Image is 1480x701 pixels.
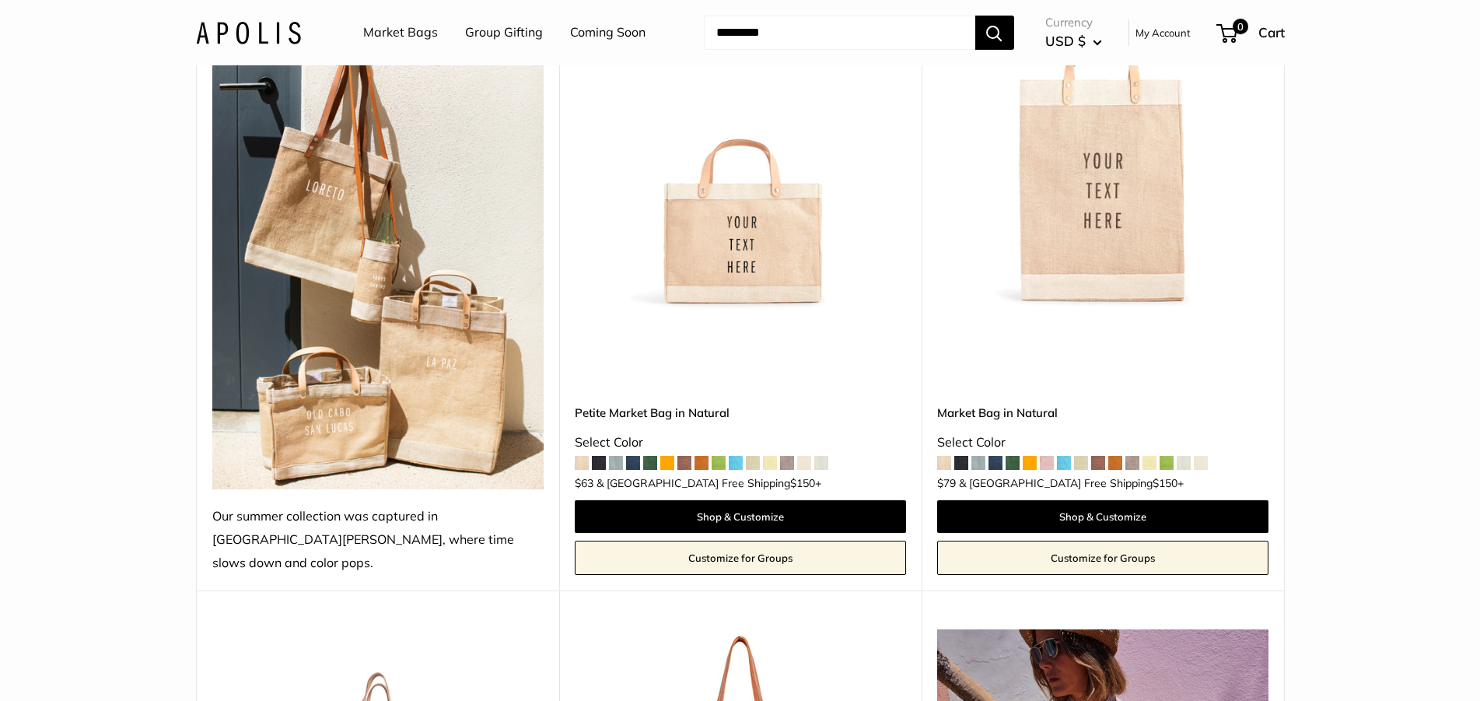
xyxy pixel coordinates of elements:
button: Search [975,16,1014,50]
a: Petite Market Bag in Natural [575,404,906,422]
a: Shop & Customize [937,500,1268,533]
span: & [GEOGRAPHIC_DATA] Free Shipping + [959,478,1184,489]
a: My Account [1135,23,1191,42]
div: Select Color [937,431,1268,454]
span: $79 [937,476,956,490]
span: & [GEOGRAPHIC_DATA] Free Shipping + [597,478,821,489]
span: 0 [1232,19,1247,34]
span: USD $ [1045,33,1086,49]
div: Select Color [575,431,906,454]
a: Coming Soon [570,21,646,44]
a: Group Gifting [465,21,543,44]
span: $63 [575,476,593,490]
span: $150 [790,476,815,490]
a: Market Bag in Natural [937,404,1268,422]
div: Our summer collection was captured in [GEOGRAPHIC_DATA][PERSON_NAME], where time slows down and c... [212,505,544,575]
iframe: Sign Up via Text for Offers [12,642,166,689]
span: $150 [1153,476,1177,490]
a: 0 Cart [1218,20,1285,45]
span: Cart [1258,24,1285,40]
a: Market Bags [363,21,438,44]
input: Search... [704,16,975,50]
button: USD $ [1045,29,1102,54]
span: Currency [1045,12,1102,33]
a: Customize for Groups [937,541,1268,575]
img: Apolis [196,21,301,44]
a: Customize for Groups [575,541,906,575]
a: Shop & Customize [575,500,906,533]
